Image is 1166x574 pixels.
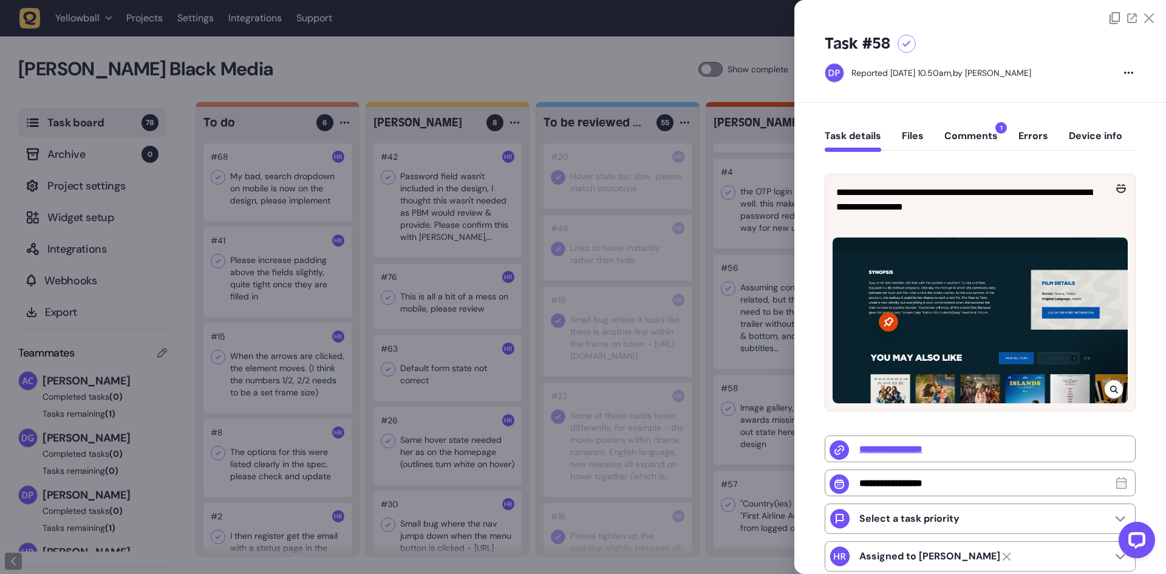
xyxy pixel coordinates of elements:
[1109,517,1160,568] iframe: LiveChat chat widget
[1018,130,1048,152] button: Errors
[995,122,1007,134] span: 1
[944,130,998,152] button: Comments
[825,64,844,82] img: Dan Pearson
[851,67,953,78] div: Reported [DATE] 10.50am,
[859,513,960,525] p: Select a task priority
[825,34,890,53] h5: Task #58
[1069,130,1122,152] button: Device info
[902,130,924,152] button: Files
[825,130,881,152] button: Task details
[859,550,1000,562] strong: Harry Robinson
[851,67,1031,79] div: by [PERSON_NAME]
